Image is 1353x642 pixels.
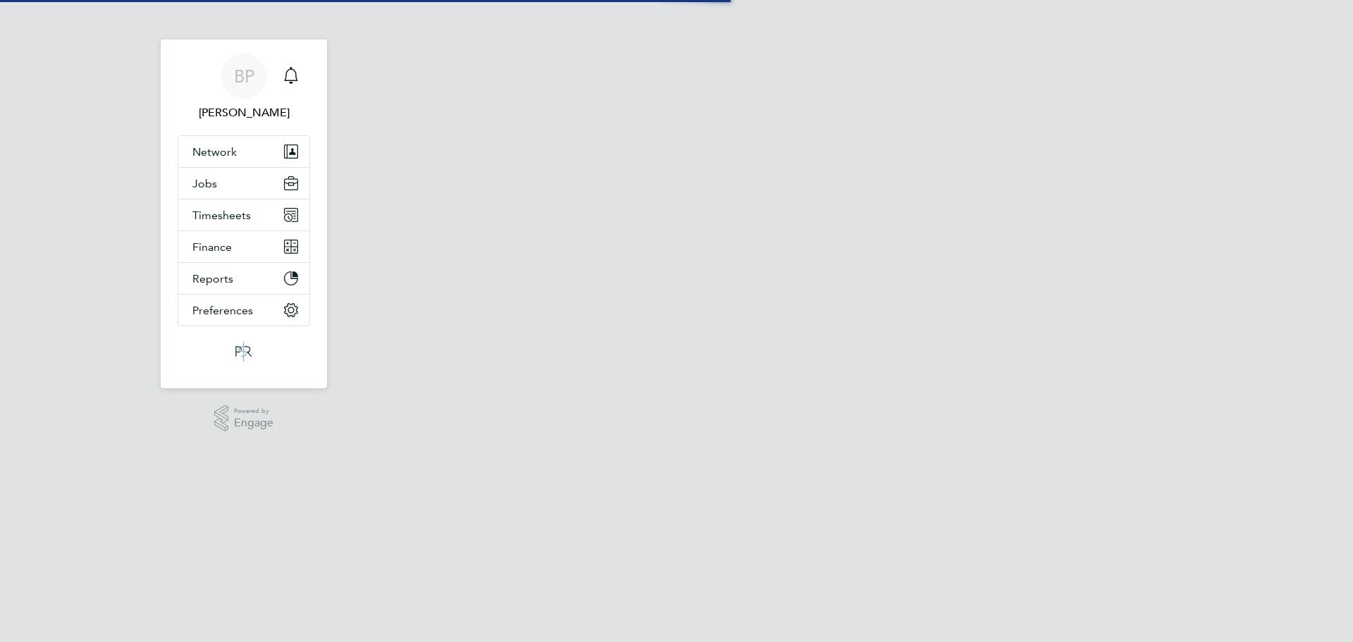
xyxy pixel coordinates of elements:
[214,405,274,432] a: Powered byEngage
[161,39,327,388] nav: Main navigation
[178,263,309,294] button: Reports
[192,177,217,190] span: Jobs
[178,54,310,121] a: BP[PERSON_NAME]
[192,145,237,159] span: Network
[192,304,253,317] span: Preferences
[178,231,309,262] button: Finance
[192,272,233,285] span: Reports
[178,199,309,230] button: Timesheets
[192,209,251,222] span: Timesheets
[178,136,309,167] button: Network
[234,405,273,417] span: Powered by
[178,168,309,199] button: Jobs
[234,67,254,85] span: BP
[178,104,310,121] span: Ben Perkin
[178,295,309,326] button: Preferences
[234,417,273,429] span: Engage
[178,340,310,363] a: Go to home page
[192,240,232,254] span: Finance
[231,340,257,363] img: psrsolutions-logo-retina.png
